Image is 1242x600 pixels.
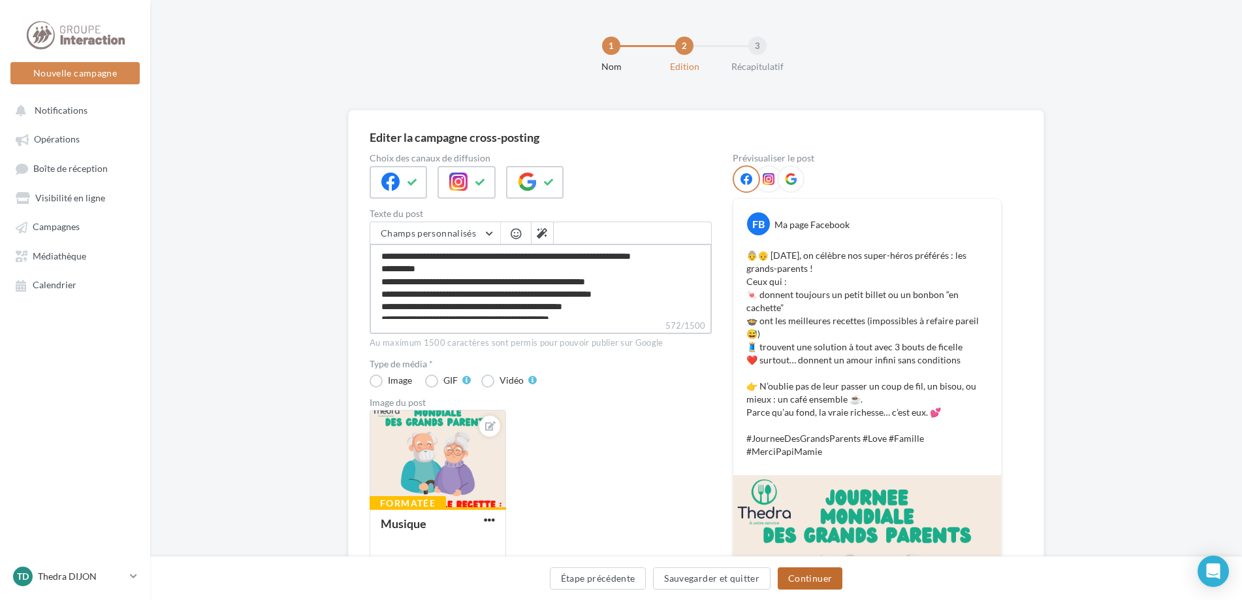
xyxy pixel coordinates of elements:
[500,376,524,385] div: Vidéo
[17,570,29,583] span: TD
[370,496,446,510] div: Formatée
[8,127,142,150] a: Opérations
[33,163,108,174] span: Boîte de réception
[747,212,770,235] div: FB
[10,62,140,84] button: Nouvelle campagne
[38,570,125,583] p: Thedra DIJON
[746,249,988,458] p: 👵👴 [DATE], on célèbre nos super-héros préférés : les grands-parents ! Ceux qui : 🍬 donnent toujou...
[8,156,142,180] a: Boîte de réception
[748,37,767,55] div: 3
[33,250,86,261] span: Médiathèque
[34,134,80,145] span: Opérations
[443,376,458,385] div: GIF
[569,60,653,73] div: Nom
[33,280,76,291] span: Calendrier
[733,154,1002,163] div: Prévisualiser le post
[381,516,426,531] div: Musique
[370,337,712,349] div: Au maximum 1500 caractères sont permis pour pouvoir publier sur Google
[370,209,712,218] label: Texte du post
[10,564,140,589] a: TD Thedra DIJON
[8,98,137,122] button: Notifications
[370,154,712,163] label: Choix des canaux de diffusion
[388,376,412,385] div: Image
[381,227,476,239] span: Champs personnalisés
[370,131,539,143] div: Editer la campagne cross-posting
[602,37,620,55] div: 1
[778,567,842,590] button: Continuer
[33,222,80,233] span: Campagnes
[8,186,142,209] a: Visibilité en ligne
[643,60,726,73] div: Edition
[370,222,500,244] button: Champs personnalisés
[370,319,712,334] label: 572/1500
[1198,556,1229,587] div: Open Intercom Messenger
[774,218,850,231] div: Ma page Facebook
[35,105,88,116] span: Notifications
[550,567,646,590] button: Étape précédente
[8,214,142,238] a: Campagnes
[8,273,142,296] a: Calendrier
[370,398,712,407] div: Image du post
[8,244,142,267] a: Médiathèque
[716,60,799,73] div: Récapitulatif
[370,359,712,369] label: Type de média *
[35,192,105,203] span: Visibilité en ligne
[653,567,771,590] button: Sauvegarder et quitter
[675,37,693,55] div: 2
